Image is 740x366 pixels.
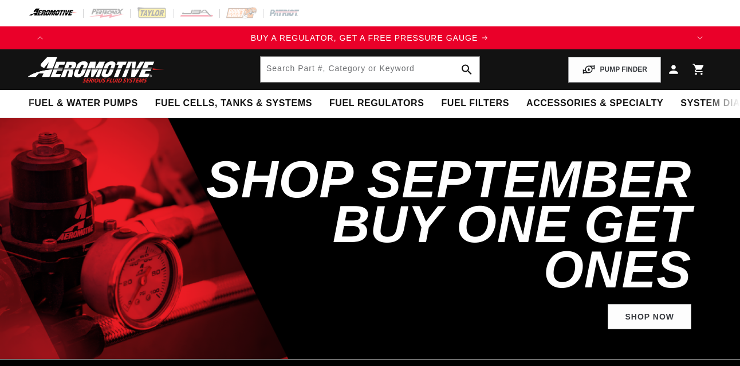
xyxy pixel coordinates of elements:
summary: Fuel & Water Pumps [20,90,147,117]
div: Announcement [52,32,688,44]
span: Fuel Regulators [329,98,424,110]
a: BUY A REGULATOR, GET A FREE PRESSURE GAUGE [52,32,688,44]
summary: Fuel Cells, Tanks & Systems [147,90,321,117]
span: Fuel Filters [441,98,509,110]
input: Search by Part Number, Category or Keyword [261,57,479,82]
a: Shop Now [608,304,691,330]
button: search button [454,57,479,82]
summary: Accessories & Specialty [518,90,672,117]
button: PUMP FINDER [568,57,661,83]
h2: SHOP SEPTEMBER BUY ONE GET ONES [202,157,691,293]
span: Accessories & Specialty [526,98,663,110]
button: Translation missing: en.sections.announcements.next_announcement [688,26,711,49]
summary: Fuel Filters [432,90,518,117]
summary: Fuel Regulators [321,90,432,117]
button: Translation missing: en.sections.announcements.previous_announcement [29,26,52,49]
span: Fuel & Water Pumps [29,98,138,110]
span: Fuel Cells, Tanks & Systems [155,98,312,110]
span: BUY A REGULATOR, GET A FREE PRESSURE GAUGE [251,33,478,42]
div: 1 of 4 [52,32,688,44]
img: Aeromotive [25,56,168,83]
